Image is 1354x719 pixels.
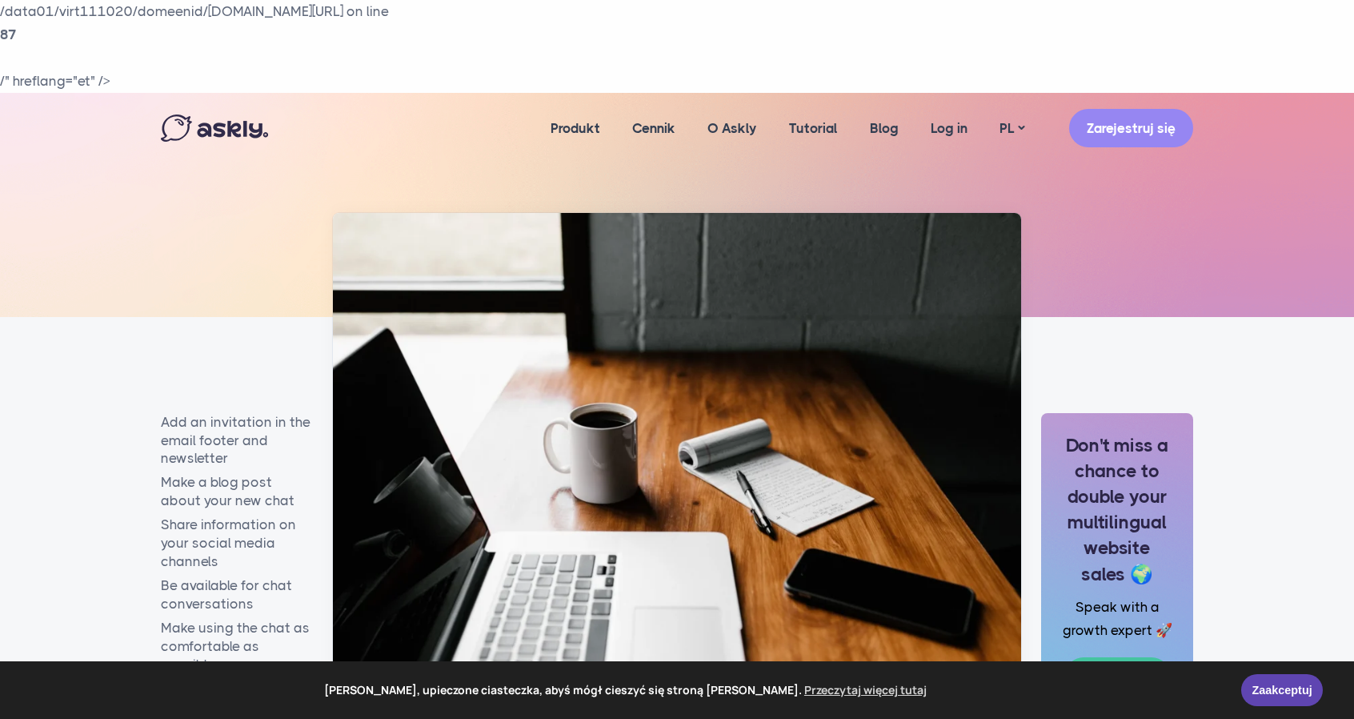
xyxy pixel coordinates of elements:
[691,98,773,159] a: O Askly
[1241,674,1323,706] a: Zaakceptuj
[333,213,1021,673] img: ​Invite website visitors to use your online chat: ideas and examples
[161,413,313,468] a: Add an invitation in the email footer and newsletter
[1061,433,1173,588] h3: Don't miss a chance to double your multilingual website sales 🌍
[161,114,268,142] img: Askly
[161,516,313,571] a: Share information on your social media channels
[802,678,929,702] a: learn more about cookies
[161,576,313,613] a: Be available for chat conversations
[915,98,983,159] a: Log in
[616,98,691,159] a: Cennik
[854,98,915,159] a: Blog
[23,678,1230,702] span: [PERSON_NAME], upieczone ciasteczka, abyś mógł cieszyć się stroną [PERSON_NAME].
[773,98,854,159] a: Tutorial
[983,117,1040,140] a: PL
[161,619,313,674] a: Make using the chat as comfortable as possible
[1065,657,1170,694] a: Try free now
[161,473,313,510] a: Make a blog post about your new chat
[535,98,616,159] a: Produkt
[1069,109,1193,148] a: Zarejestruj się
[1061,596,1173,642] p: Speak with a growth expert 🚀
